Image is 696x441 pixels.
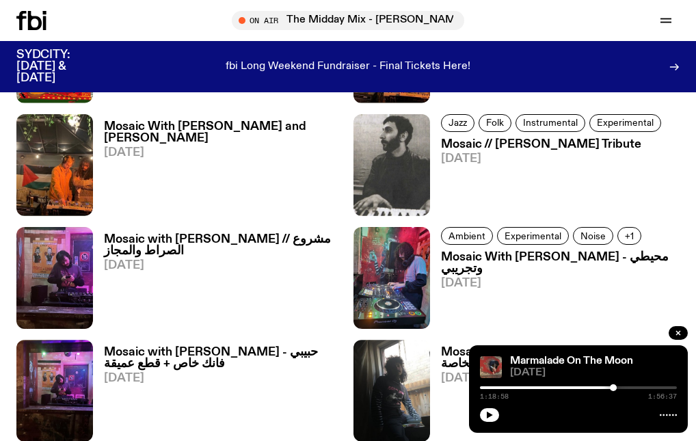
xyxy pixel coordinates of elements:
[573,227,613,245] a: Noise
[648,393,677,400] span: 1:56:37
[353,114,430,216] img: Ziad Rahbani 2
[479,114,511,132] a: Folk
[523,118,578,128] span: Instrumental
[104,373,343,384] span: [DATE]
[441,139,665,150] h3: Mosaic // [PERSON_NAME] Tribute
[589,114,661,132] a: Experimental
[441,278,680,289] span: [DATE]
[430,139,665,216] a: Mosaic // [PERSON_NAME] Tribute[DATE]
[104,147,343,159] span: [DATE]
[449,118,467,128] span: Jazz
[480,393,509,400] span: 1:18:58
[580,230,606,241] span: Noise
[516,114,585,132] a: Instrumental
[449,230,485,241] span: Ambient
[93,121,343,216] a: Mosaic With [PERSON_NAME] and [PERSON_NAME][DATE]
[497,227,569,245] a: Experimental
[16,227,93,329] img: Tommy DJing at the Lord Gladstone
[617,227,641,245] button: +1
[226,61,470,73] p: fbi Long Weekend Fundraiser - Final Tickets Here!
[441,227,493,245] a: Ambient
[16,114,93,216] img: Tommy and Jono Playing at a fundraiser for Palestine
[505,230,561,241] span: Experimental
[597,118,654,128] span: Experimental
[232,11,464,30] button: On AirThe Midday Mix - [PERSON_NAME] & [PERSON_NAME]
[430,252,680,329] a: Mosaic With [PERSON_NAME] - محيطي وتجريبي[DATE]
[104,347,343,370] h3: Mosaic with [PERSON_NAME] - حبيبي فانك خاص + قطع عميقة
[441,373,680,384] span: [DATE]
[486,118,504,128] span: Folk
[441,347,680,370] h3: Mosaic with [PERSON_NAME] - طبعة الجاز الخاصة
[510,356,633,366] a: Marmalade On The Moon
[104,260,343,271] span: [DATE]
[480,356,502,378] img: Tommy - Persian Rug
[93,234,343,329] a: Mosaic with [PERSON_NAME] // مشروع الصراط والمجاز[DATE]
[441,114,474,132] a: Jazz
[104,121,343,144] h3: Mosaic With [PERSON_NAME] and [PERSON_NAME]
[510,368,677,378] span: [DATE]
[441,153,665,165] span: [DATE]
[441,252,680,275] h3: Mosaic With [PERSON_NAME] - محيطي وتجريبي
[16,49,104,84] h3: SYDCITY: [DATE] & [DATE]
[104,234,343,257] h3: Mosaic with [PERSON_NAME] // مشروع الصراط والمجاز
[625,230,634,241] span: +1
